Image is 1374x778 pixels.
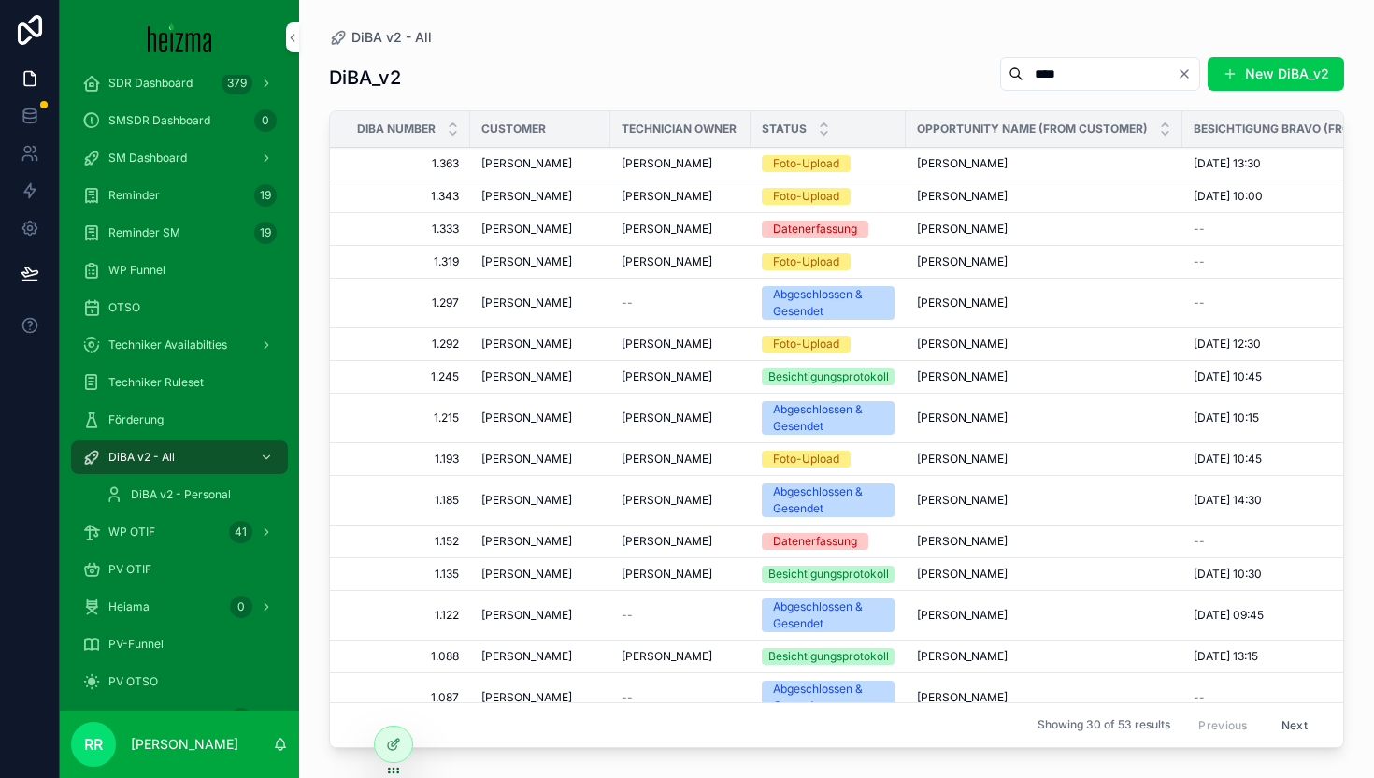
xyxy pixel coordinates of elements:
[622,254,712,269] span: [PERSON_NAME]
[481,156,572,171] span: [PERSON_NAME]
[329,28,432,47] a: DiBA v2 - All
[1194,337,1261,352] span: [DATE] 12:30
[762,533,895,550] a: Datenerfassung
[762,155,895,172] a: Foto-Upload
[71,627,288,661] a: PV-Funnel
[71,590,288,624] a: Heiama0
[773,483,883,517] div: Abgeschlossen & Gesendet
[481,254,572,269] span: [PERSON_NAME]
[1194,369,1262,384] span: [DATE] 10:45
[917,295,1171,310] a: [PERSON_NAME]
[481,222,572,237] span: [PERSON_NAME]
[622,369,739,384] a: [PERSON_NAME]
[917,567,1171,582] a: [PERSON_NAME]
[917,493,1008,508] span: [PERSON_NAME]
[481,189,599,204] a: [PERSON_NAME]
[352,452,459,467] span: 1.193
[351,28,432,47] span: DiBA v2 - All
[352,690,459,705] a: 1.087
[108,263,165,278] span: WP Funnel
[352,295,459,310] a: 1.297
[60,75,299,711] div: scrollable content
[917,690,1008,705] span: [PERSON_NAME]
[917,254,1008,269] span: [PERSON_NAME]
[773,533,857,550] div: Datenerfassung
[481,608,572,623] span: [PERSON_NAME]
[622,411,712,425] span: [PERSON_NAME]
[481,452,572,467] span: [PERSON_NAME]
[773,336,839,353] div: Foto-Upload
[222,72,252,94] div: 379
[108,188,160,203] span: Reminder
[71,440,288,474] a: DiBA v2 - All
[1268,711,1321,740] button: Next
[762,221,895,238] a: Datenerfassung
[773,401,883,435] div: Abgeschlossen & Gesendet
[917,411,1171,425] a: [PERSON_NAME]
[762,598,895,632] a: Abgeschlossen & Gesendet
[622,567,712,582] span: [PERSON_NAME]
[481,649,572,664] span: [PERSON_NAME]
[768,566,889,583] div: Besichtigungsprotokoll
[93,478,288,511] a: DiBA v2 - Personal
[71,141,288,175] a: SM Dashboard
[917,156,1008,171] span: [PERSON_NAME]
[622,254,739,269] a: [PERSON_NAME]
[622,222,739,237] a: [PERSON_NAME]
[481,369,599,384] a: [PERSON_NAME]
[1194,452,1262,467] span: [DATE] 10:45
[71,665,288,699] a: PV OTSO
[773,681,883,714] div: Abgeschlossen & Gesendet
[352,156,459,171] span: 1.363
[917,649,1171,664] a: [PERSON_NAME]
[762,566,895,583] a: Besichtigungsprotokoll
[131,735,238,754] p: [PERSON_NAME]
[352,649,459,664] a: 1.088
[917,534,1171,549] a: [PERSON_NAME]
[352,411,459,425] span: 1.215
[108,562,151,577] span: PV OTIF
[917,189,1008,204] span: [PERSON_NAME]
[1194,295,1205,310] span: --
[352,369,459,384] a: 1.245
[71,291,288,324] a: OTSO
[622,649,739,664] a: [PERSON_NAME]
[622,534,712,549] span: [PERSON_NAME]
[917,608,1008,623] span: [PERSON_NAME]
[622,156,712,171] span: [PERSON_NAME]
[917,452,1008,467] span: [PERSON_NAME]
[762,336,895,353] a: Foto-Upload
[481,493,599,508] a: [PERSON_NAME]
[917,534,1008,549] span: [PERSON_NAME]
[254,109,277,132] div: 0
[917,295,1008,310] span: [PERSON_NAME]
[481,295,572,310] span: [PERSON_NAME]
[481,608,599,623] a: [PERSON_NAME]
[1194,189,1263,204] span: [DATE] 10:00
[352,189,459,204] span: 1.343
[230,596,252,618] div: 0
[230,708,252,730] div: 71
[148,22,212,52] img: App logo
[917,189,1171,204] a: [PERSON_NAME]
[917,156,1171,171] a: [PERSON_NAME]
[622,222,712,237] span: [PERSON_NAME]
[622,452,739,467] a: [PERSON_NAME]
[71,66,288,100] a: SDR Dashboard379
[481,534,572,549] span: [PERSON_NAME]
[622,608,739,623] a: --
[352,534,459,549] a: 1.152
[917,222,1008,237] span: [PERSON_NAME]
[622,189,712,204] span: [PERSON_NAME]
[622,649,712,664] span: [PERSON_NAME]
[352,567,459,582] a: 1.135
[622,493,739,508] a: [PERSON_NAME]
[352,337,459,352] a: 1.292
[481,369,572,384] span: [PERSON_NAME]
[917,222,1171,237] a: [PERSON_NAME]
[108,525,155,540] span: WP OTIF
